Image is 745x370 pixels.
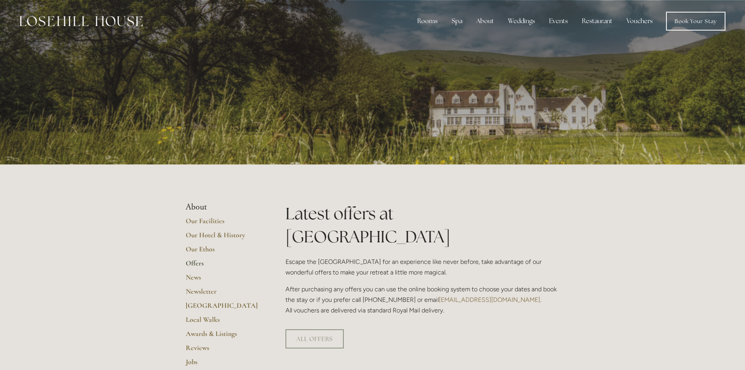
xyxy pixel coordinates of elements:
[186,315,260,329] a: Local Walks
[285,202,560,248] h1: Latest offers at [GEOGRAPHIC_DATA]
[576,13,619,29] div: Restaurant
[186,273,260,287] a: News
[186,231,260,245] a: Our Hotel & History
[186,245,260,259] a: Our Ethos
[620,13,659,29] a: Vouchers
[285,329,344,348] a: ALL OFFERS
[439,296,540,303] a: [EMAIL_ADDRESS][DOMAIN_NAME]
[543,13,574,29] div: Events
[186,202,260,212] li: About
[186,259,260,273] a: Offers
[445,13,469,29] div: Spa
[502,13,541,29] div: Weddings
[186,329,260,343] a: Awards & Listings
[666,12,725,31] a: Book Your Stay
[285,256,560,278] p: Escape the [GEOGRAPHIC_DATA] for an experience like never before, take advantage of our wonderful...
[186,217,260,231] a: Our Facilities
[186,343,260,357] a: Reviews
[411,13,444,29] div: Rooms
[285,284,560,316] p: After purchasing any offers you can use the online booking system to choose your dates and book t...
[20,16,143,26] img: Losehill House
[186,287,260,301] a: Newsletter
[470,13,500,29] div: About
[186,301,260,315] a: [GEOGRAPHIC_DATA]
